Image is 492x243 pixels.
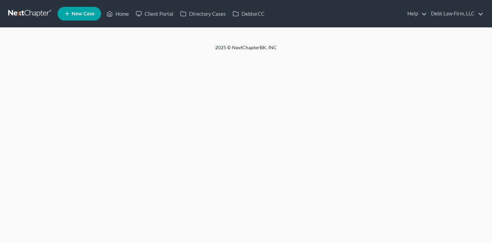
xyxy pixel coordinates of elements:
a: Help [404,8,427,20]
div: 2025 © NextChapterBK, INC [51,44,441,56]
a: Home [103,8,132,20]
a: Client Portal [132,8,177,20]
a: DebtorCC [229,8,268,20]
new-legal-case-button: New Case [58,7,101,21]
a: Directory Cases [177,8,229,20]
a: Debt Law Firm, LLC [428,8,483,20]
